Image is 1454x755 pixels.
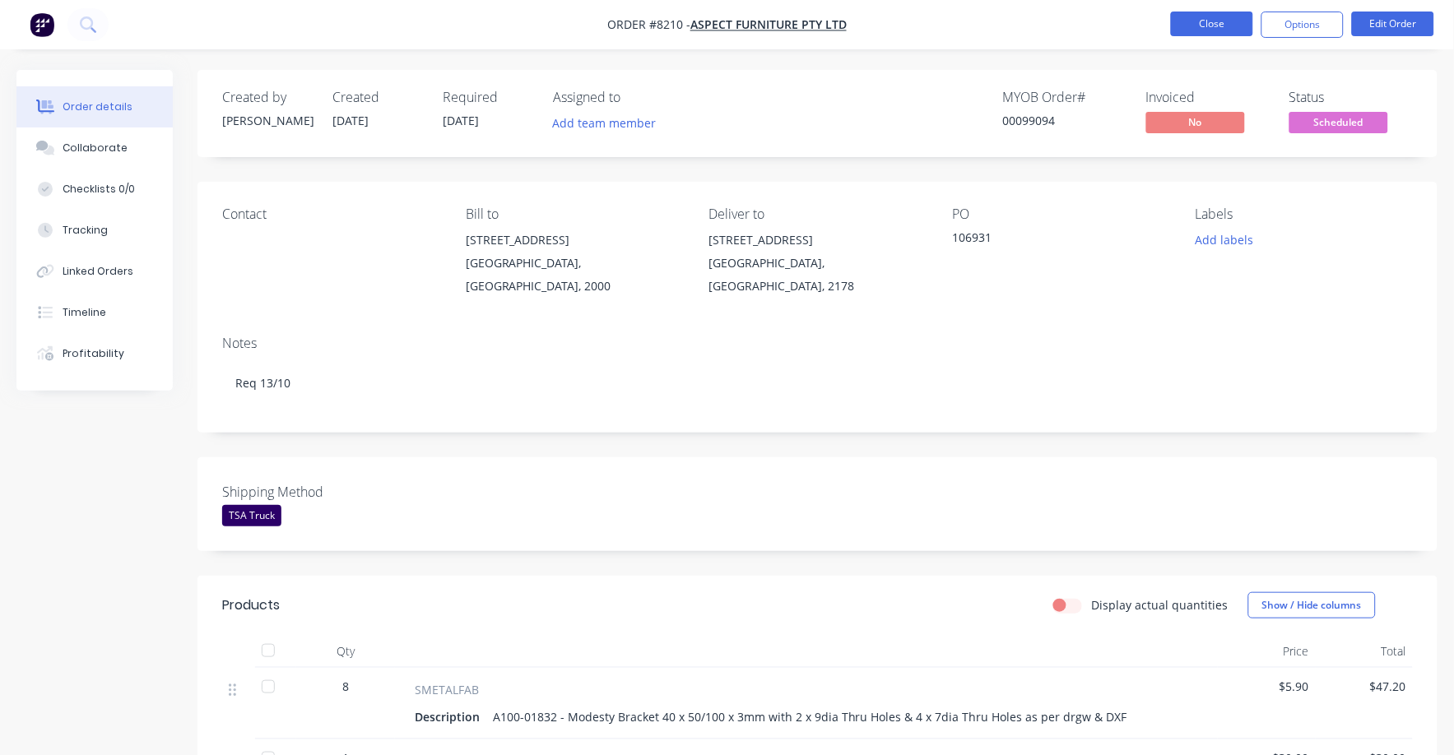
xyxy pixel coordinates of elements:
div: [GEOGRAPHIC_DATA], [GEOGRAPHIC_DATA], 2178 [709,252,927,298]
span: $5.90 [1224,678,1309,695]
span: [DATE] [332,113,369,128]
span: Scheduled [1289,112,1388,132]
button: Close [1171,12,1253,36]
span: No [1146,112,1245,132]
button: Add labels [1187,229,1262,251]
div: [STREET_ADDRESS][GEOGRAPHIC_DATA], [GEOGRAPHIC_DATA], 2000 [466,229,683,298]
div: Created [332,90,423,105]
div: 00099094 [1003,112,1127,129]
div: Invoiced [1146,90,1270,105]
div: Labels [1196,206,1413,222]
div: Profitability [63,346,124,361]
div: [STREET_ADDRESS] [466,229,683,252]
button: Show / Hide columns [1248,592,1376,618]
button: Scheduled [1289,112,1388,137]
div: PO [952,206,1169,222]
button: Order details [16,86,173,127]
button: Linked Orders [16,251,173,292]
div: [STREET_ADDRESS] [709,229,927,252]
span: Order #8210 - [607,17,690,33]
div: [PERSON_NAME] [222,112,313,129]
span: $47.20 [1322,678,1407,695]
span: SMETALFAB [415,681,479,698]
div: A100-01832 - Modesty Bracket 40 x 50/100 x 3mm with 2 x 9dia Thru Holes & 4 x 7dia Thru Holes as ... [486,705,1134,729]
div: Order details [63,100,132,114]
div: Checklists 0/0 [63,182,135,197]
span: [DATE] [443,113,479,128]
button: Profitability [16,333,173,374]
div: Linked Orders [63,264,133,279]
div: MYOB Order # [1003,90,1127,105]
button: Tracking [16,210,173,251]
div: [GEOGRAPHIC_DATA], [GEOGRAPHIC_DATA], 2000 [466,252,683,298]
button: Timeline [16,292,173,333]
label: Shipping Method [222,482,428,502]
div: Price [1218,635,1316,668]
div: Qty [296,635,395,668]
div: Assigned to [553,90,718,105]
button: Add team member [553,112,665,134]
button: Checklists 0/0 [16,169,173,210]
div: Req 13/10 [222,358,1413,408]
div: Products [222,595,280,615]
button: Options [1261,12,1344,38]
div: Deliver to [709,206,927,222]
div: Notes [222,336,1413,351]
span: 8 [342,678,349,695]
div: Created by [222,90,313,105]
div: 106931 [952,229,1158,252]
div: [STREET_ADDRESS][GEOGRAPHIC_DATA], [GEOGRAPHIC_DATA], 2178 [709,229,927,298]
button: Add team member [544,112,665,134]
div: TSA Truck [222,505,281,526]
label: Display actual quantities [1092,596,1229,614]
a: Aspect Furniture Pty Ltd [690,17,847,33]
div: Contact [222,206,439,222]
div: Description [415,705,486,729]
div: Tracking [63,223,108,238]
div: Bill to [466,206,683,222]
div: Status [1289,90,1413,105]
button: Collaborate [16,127,173,169]
div: Required [443,90,533,105]
div: Total [1316,635,1414,668]
button: Edit Order [1352,12,1434,36]
div: Timeline [63,305,106,320]
img: Factory [30,12,54,37]
div: Collaborate [63,141,128,155]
